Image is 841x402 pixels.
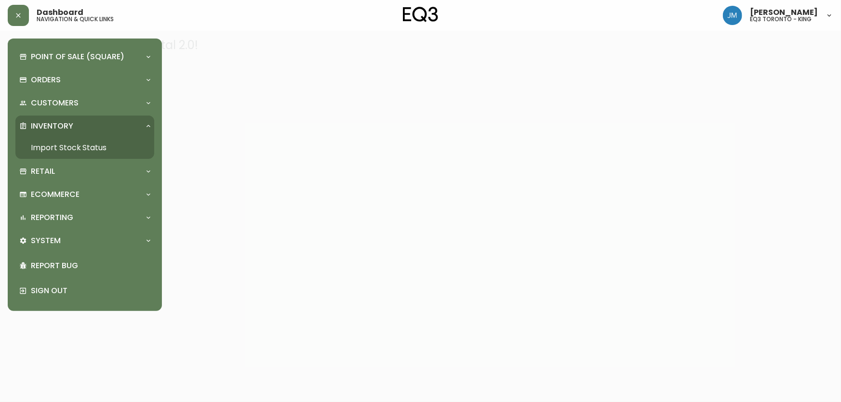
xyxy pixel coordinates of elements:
[37,16,114,22] h5: navigation & quick links
[31,121,73,131] p: Inventory
[31,189,80,200] p: Ecommerce
[403,7,439,22] img: logo
[15,46,154,67] div: Point of Sale (Square)
[31,235,61,246] p: System
[15,278,154,303] div: Sign Out
[31,52,124,62] p: Point of Sale (Square)
[750,9,818,16] span: [PERSON_NAME]
[15,92,154,114] div: Customers
[31,166,55,177] p: Retail
[15,116,154,137] div: Inventory
[31,285,150,296] p: Sign Out
[37,9,83,16] span: Dashboard
[31,212,73,223] p: Reporting
[15,69,154,91] div: Orders
[15,207,154,228] div: Reporting
[31,75,61,85] p: Orders
[31,98,79,108] p: Customers
[31,260,150,271] p: Report Bug
[723,6,742,25] img: b88646003a19a9f750de19192e969c24
[15,184,154,205] div: Ecommerce
[15,230,154,251] div: System
[750,16,812,22] h5: eq3 toronto - king
[15,253,154,278] div: Report Bug
[15,161,154,182] div: Retail
[15,137,154,159] a: Import Stock Status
